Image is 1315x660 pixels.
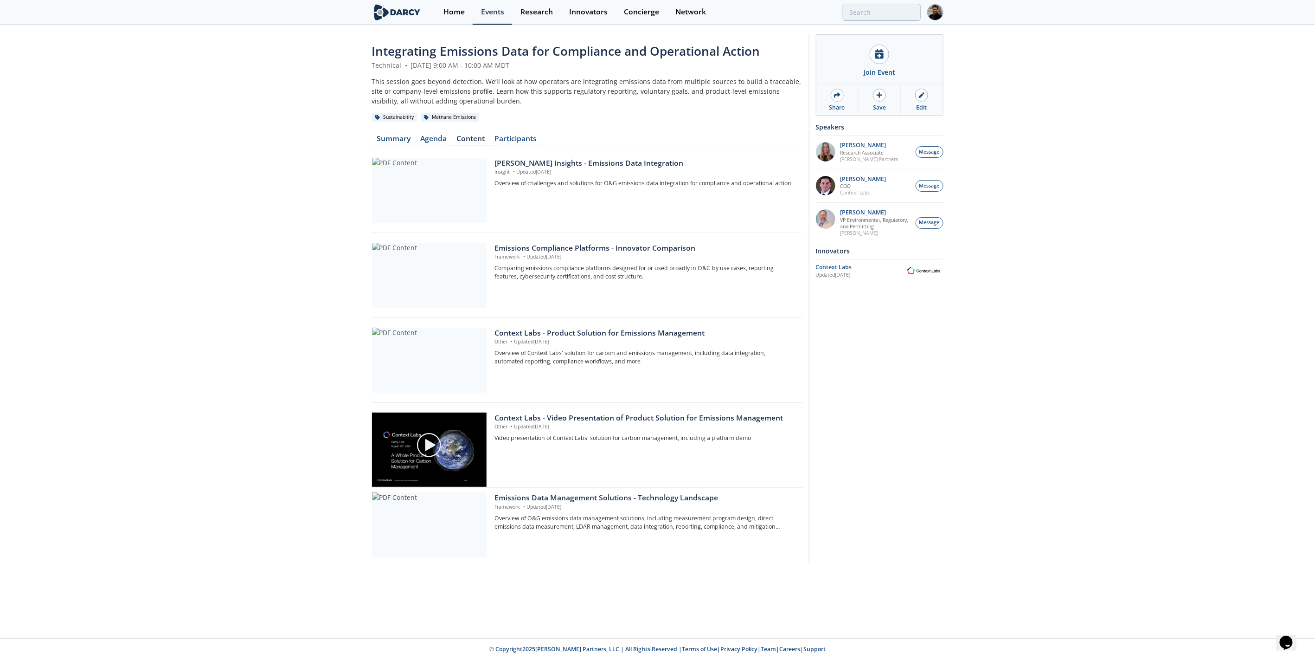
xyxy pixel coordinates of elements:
p: © Copyright 2025 [PERSON_NAME] Partners, LLC | All Rights Reserved | | | | | [314,645,1001,654]
p: [PERSON_NAME] [840,142,898,149]
img: logo-wide.svg [372,4,423,20]
button: Message [916,146,943,158]
p: [PERSON_NAME] [840,209,911,216]
a: Summary [372,135,416,146]
div: Home [443,8,465,16]
a: Careers [779,645,800,653]
a: Context Labs Updated[DATE] Context Labs [816,263,943,279]
p: Overview of O&G emissions data management solutions, including measurement program design, direct... [494,514,795,531]
p: [PERSON_NAME] [840,230,911,236]
p: Research Associate [840,149,898,156]
div: Context Labs - Product Solution for Emissions Management [494,328,795,339]
div: Context Labs [816,263,904,272]
div: Join Event [864,67,895,77]
input: Advanced Search [843,4,921,21]
div: Methane Emissions [421,113,480,122]
a: Support [803,645,826,653]
p: Context Labs [840,189,886,196]
span: • [404,61,409,70]
p: Framework Updated [DATE] [494,253,795,261]
span: • [521,504,526,510]
p: COO [840,183,886,189]
a: Edit [901,84,943,115]
span: • [509,423,514,430]
p: Overview of challenges and solutions for O&G emissions data integration for compliance and operat... [494,179,795,188]
a: Agenda [416,135,452,146]
img: play-chapters-gray.svg [416,432,442,458]
a: Video Content Context Labs - Video Presentation of Product Solution for Emissions Management Othe... [372,413,802,478]
div: Sustainability [372,113,417,122]
span: Message [919,149,940,156]
div: Events [481,8,504,16]
img: 501ea5c4-0272-445a-a9c3-1e215b6764fd [816,176,835,195]
a: PDF Content [PERSON_NAME] Insights - Emissions Data Integration Insight •Updated[DATE] Overview o... [372,158,802,223]
p: [PERSON_NAME] [840,176,886,182]
p: Comparing emissions compliance platforms designed for or used broadly in O&G by use cases, report... [494,264,795,281]
img: Context Labs [904,265,943,276]
a: PDF Content Context Labs - Product Solution for Emissions Management Other •Updated[DATE] Overvie... [372,328,802,393]
button: Message [916,180,943,192]
p: Other Updated [DATE] [494,423,795,431]
div: Context Labs - Video Presentation of Product Solution for Emissions Management [494,413,795,424]
div: Innovators [816,243,943,259]
a: Participants [490,135,542,146]
a: Privacy Policy [720,645,757,653]
div: Technical [DATE] 9:00 AM - 10:00 AM MDT [372,60,802,70]
div: Speakers [816,119,943,135]
img: Profile [927,4,943,20]
a: PDF Content Emissions Compliance Platforms - Innovator Comparison Framework •Updated[DATE] Compar... [372,243,802,308]
div: Save [873,104,886,112]
div: Emissions Compliance Platforms - Innovator Comparison [494,243,795,254]
img: 1e06ca1f-8078-4f37-88bf-70cc52a6e7bd [816,142,835,162]
span: Message [919,182,940,190]
a: Team [761,645,776,653]
iframe: chat widget [1276,623,1306,651]
div: Share [829,104,845,112]
span: • [521,253,526,260]
p: Framework Updated [DATE] [494,504,795,511]
p: VP Environmental, Regulatory, and Permitting [840,217,911,230]
p: Other Updated [DATE] [494,338,795,346]
div: Concierge [624,8,659,16]
span: • [509,338,514,345]
a: Terms of Use [682,645,717,653]
div: This session goes beyond detection. We’ll look at how operators are integrating emissions data fr... [372,77,802,106]
span: Integrating Emissions Data for Compliance and Operational Action [372,43,760,59]
img: Video Content [372,413,487,487]
div: Edit [917,104,927,112]
p: [PERSON_NAME] Partners [840,156,898,162]
a: PDF Content Emissions Data Management Solutions - Technology Landscape Framework •Updated[DATE] O... [372,492,802,557]
img: ed2b4adb-f152-4947-b39b-7b15fa9ececc [816,209,835,229]
div: Research [520,8,553,16]
div: Innovators [569,8,608,16]
div: Emissions Data Management Solutions - Technology Landscape [494,492,795,504]
div: Network [675,8,706,16]
p: Insight Updated [DATE] [494,168,795,176]
span: • [511,168,516,175]
span: Message [919,219,940,226]
p: Video presentation of Context Labs' solution for carbon management, including a platform demo [494,434,795,442]
p: Overview of Context Labs' solution for carbon and emissions management, including data integratio... [494,349,795,366]
div: [PERSON_NAME] Insights - Emissions Data Integration [494,158,795,169]
a: Content [452,135,490,146]
div: Updated [DATE] [816,272,904,279]
button: Message [916,217,943,229]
